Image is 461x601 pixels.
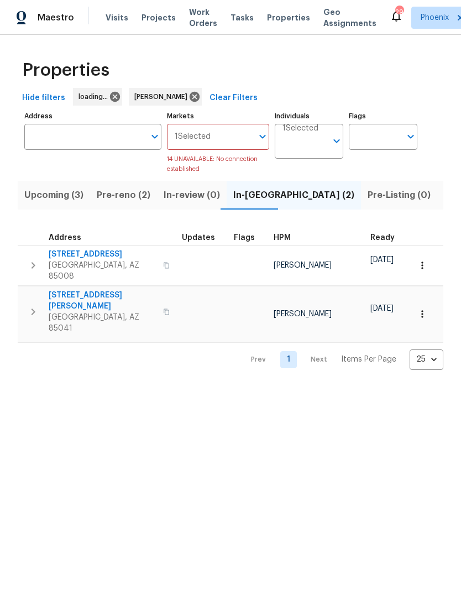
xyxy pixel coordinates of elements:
label: Individuals [275,113,343,119]
div: loading... [73,88,122,106]
span: Address [49,234,81,242]
span: Pre-reno (2) [97,187,150,203]
span: HPM [274,234,291,242]
span: Phoenix [421,12,449,23]
span: [PERSON_NAME] [134,91,192,102]
span: Work Orders [189,7,217,29]
button: Clear Filters [205,88,262,108]
label: Markets [167,113,270,119]
a: Goto page 1 [280,351,297,368]
span: Visits [106,12,128,23]
div: [PERSON_NAME] [129,88,202,106]
p: Items Per Page [341,354,396,365]
span: Properties [267,12,310,23]
span: [STREET_ADDRESS] [49,249,156,260]
span: Ready [370,234,395,242]
span: [DATE] [370,256,394,264]
button: Open [147,129,163,144]
span: Hide filters [22,91,65,105]
span: Clear Filters [209,91,258,105]
div: 29 [395,7,403,18]
span: [GEOGRAPHIC_DATA], AZ 85041 [49,312,156,334]
span: loading... [78,91,112,102]
div: Earliest renovation start date (first business day after COE or Checkout) [370,234,405,242]
span: [PERSON_NAME] [274,262,332,269]
div: 25 [410,345,443,374]
span: Properties [22,65,109,76]
span: Pre-Listing (0) [368,187,431,203]
span: Tasks [230,14,254,22]
span: [DATE] [370,305,394,312]
button: Open [403,129,418,144]
span: Geo Assignments [323,7,376,29]
span: Maestro [38,12,74,23]
p: 14 UNAVAILABLE: No connection established [167,154,270,175]
span: Projects [142,12,176,23]
span: In-[GEOGRAPHIC_DATA] (2) [233,187,354,203]
span: [PERSON_NAME] [274,310,332,318]
button: Open [255,129,270,144]
span: [STREET_ADDRESS][PERSON_NAME] [49,290,156,312]
button: Hide filters [18,88,70,108]
span: 1 Selected [175,132,211,142]
span: [GEOGRAPHIC_DATA], AZ 85008 [49,260,156,282]
span: 1 Selected [282,124,318,133]
label: Flags [349,113,417,119]
span: In-review (0) [164,187,220,203]
span: Flags [234,234,255,242]
label: Address [24,113,161,119]
span: Updates [182,234,215,242]
button: Open [329,133,344,149]
nav: Pagination Navigation [240,349,443,370]
span: Upcoming (3) [24,187,83,203]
